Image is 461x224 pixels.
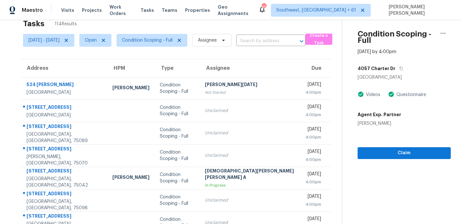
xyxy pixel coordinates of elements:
[28,37,60,44] span: [DATE] - [DATE]
[358,111,401,118] h5: Agent Exp. Partner
[20,59,107,77] th: Address
[160,172,195,184] div: Condition Scoping - Full
[305,171,321,179] div: [DATE]
[363,149,446,157] span: Claim
[358,91,364,98] img: Artifact Present Icon
[27,198,102,211] div: [GEOGRAPHIC_DATA], [GEOGRAPHIC_DATA], 75098
[85,37,97,44] span: Open
[236,36,287,46] input: Search by address
[122,37,173,44] span: Condition Scoping - Full
[107,59,155,77] th: HPM
[27,168,102,176] div: [STREET_ADDRESS]
[305,179,321,185] div: 4:00pm
[109,4,133,17] span: Work Orders
[276,7,356,13] span: Southwest, [GEOGRAPHIC_DATA] + 61
[358,31,435,44] h2: Condition Scoping - Full
[305,34,332,45] button: Create a Task
[205,81,295,89] div: [PERSON_NAME][DATE]
[27,81,102,89] div: 524 [PERSON_NAME]
[305,156,321,163] div: 4:00pm
[358,49,396,55] div: [DATE] by 4:00pm
[205,197,295,204] div: Unclaimed
[358,74,451,81] div: [GEOGRAPHIC_DATA]
[27,131,102,144] div: [GEOGRAPHIC_DATA], [GEOGRAPHIC_DATA], 75089
[155,59,200,77] th: Type
[386,4,451,17] span: [PERSON_NAME] [PERSON_NAME]
[82,7,102,13] span: Projects
[262,4,266,10] div: 655
[300,59,331,77] th: Due
[160,104,195,117] div: Condition Scoping - Full
[27,154,102,166] div: [PERSON_NAME], [GEOGRAPHIC_DATA], 75070
[112,84,150,92] div: [PERSON_NAME]
[388,91,394,98] img: Artifact Present Icon
[205,182,295,188] div: In Progress
[358,120,401,127] div: [PERSON_NAME]
[27,176,102,188] div: [GEOGRAPHIC_DATA], [GEOGRAPHIC_DATA], 75042
[394,92,426,98] div: Questionnaire
[305,89,321,96] div: 4:00pm
[305,193,321,201] div: [DATE]
[305,148,321,156] div: [DATE]
[305,112,321,118] div: 4:00pm
[160,194,195,207] div: Condition Scoping - Full
[61,7,74,13] span: Visits
[358,147,451,159] button: Claim
[27,104,102,112] div: [STREET_ADDRESS]
[27,190,102,198] div: [STREET_ADDRESS]
[305,81,321,89] div: [DATE]
[205,130,295,136] div: Unclaimed
[162,7,177,13] span: Teams
[200,59,300,77] th: Assignee
[23,20,44,27] h2: Tasks
[160,149,195,162] div: Condition Scoping - Full
[112,174,150,182] div: [PERSON_NAME]
[305,126,321,134] div: [DATE]
[364,92,380,98] div: Videos
[185,7,210,13] span: Properties
[358,65,395,72] h5: 4057 Charter Dr
[160,127,195,140] div: Condition Scoping - Full
[305,201,321,208] div: 4:00pm
[27,112,102,118] div: [GEOGRAPHIC_DATA]
[27,213,102,221] div: [STREET_ADDRESS]
[305,216,321,224] div: [DATE]
[305,134,321,140] div: 4:00pm
[27,146,102,154] div: [STREET_ADDRESS]
[141,8,154,12] span: Tasks
[22,7,43,13] span: Maestro
[305,104,321,112] div: [DATE]
[205,89,295,96] div: Not Started
[205,108,295,114] div: Unclaimed
[160,82,195,95] div: Condition Scoping - Full
[205,168,295,182] div: [DEMOGRAPHIC_DATA][PERSON_NAME] [PERSON_NAME] A
[27,89,102,96] div: [GEOGRAPHIC_DATA]
[309,32,329,47] span: Create a Task
[205,152,295,159] div: Unclaimed
[198,37,217,44] span: Assignee
[218,4,251,17] span: Geo Assignments
[27,123,102,131] div: [STREET_ADDRESS]
[55,21,77,27] span: 114 Results
[297,37,306,46] button: Open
